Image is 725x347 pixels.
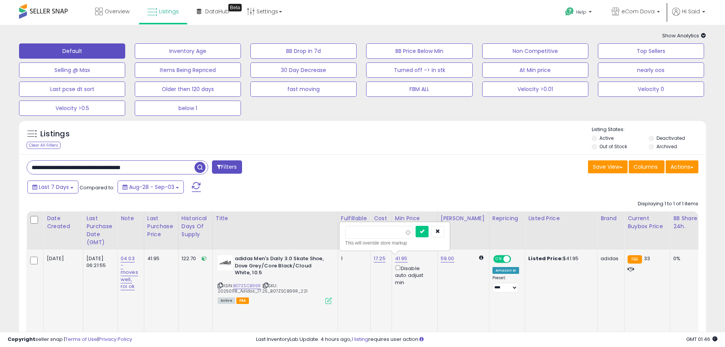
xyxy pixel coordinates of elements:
[182,214,209,238] div: Historical Days Of Supply
[673,214,701,230] div: BB Share 24h.
[250,43,357,59] button: BB Drop in 7d
[492,275,519,293] div: Preset:
[686,336,717,343] span: 2025-09-11 01:46 GMT
[366,62,472,78] button: Turned off -> in stk
[250,82,357,97] button: fast moving
[27,181,78,193] button: Last 7 Days
[629,160,664,173] button: Columns
[216,214,335,222] div: Title
[634,163,658,171] span: Columns
[482,43,588,59] button: Non Competitive
[395,264,432,286] div: Disable auto adjust min
[598,43,704,59] button: Top Sellers
[510,256,522,262] span: OFF
[118,181,184,193] button: Aug-28 - Sep-03
[147,255,172,262] div: 41.95
[147,214,175,238] div: Last Purchase Price
[366,82,472,97] button: FBM ALL
[19,62,125,78] button: Selling @ Max
[662,32,706,39] span: Show Analytics
[352,336,368,343] a: 1 listing
[8,336,132,343] div: seller snap | |
[40,129,70,139] h5: Listings
[341,214,367,230] div: Fulfillable Quantity
[644,255,650,262] span: 33
[482,82,588,97] button: Velocity >0.01
[205,8,229,15] span: DataHub
[628,214,667,230] div: Current Buybox Price
[656,135,685,141] label: Deactivated
[656,143,677,150] label: Archived
[374,255,386,262] a: 17.25
[528,214,594,222] div: Listed Price
[159,8,179,15] span: Listings
[441,214,486,222] div: [PERSON_NAME]
[236,297,249,304] span: FBA
[598,82,704,97] button: Velocity 0
[218,255,233,270] img: 31zIqMxfSIL._SL40_.jpg
[233,283,261,289] a: B07ZSCB99R
[621,8,655,15] span: eCom Dova
[528,255,591,262] div: $41.95
[682,8,700,15] span: Hi Said
[628,255,642,264] small: FBA
[80,184,115,191] span: Compared to:
[250,62,357,78] button: 30 Day Decrease
[598,62,704,78] button: nearly oos
[601,255,618,262] div: adidas
[492,267,519,274] div: Amazon AI
[666,160,698,173] button: Actions
[218,297,235,304] span: All listings currently available for purchase on Amazon
[235,255,327,278] b: adidas Men's Daily 3.0 Skate Shoe, Dove Grey/Core Black/Cloud White, 10.5
[374,214,389,222] div: Cost
[492,214,522,222] div: Repricing
[47,255,77,262] div: [DATE]
[672,8,705,25] a: Hi Said
[482,62,588,78] button: At Min price
[395,214,434,222] div: Min Price
[19,82,125,97] button: Last pcse dt sort
[65,336,97,343] a: Terms of Use
[588,160,628,173] button: Save View
[592,126,706,133] p: Listing States:
[47,214,80,230] div: Date Created
[599,143,627,150] label: Out of Stock
[494,256,504,262] span: ON
[121,255,138,290] a: 04.03 - moves well, roi ok
[441,255,454,262] a: 59.00
[638,200,698,208] div: Displaying 1 to 1 of 1 items
[129,183,174,191] span: Aug-28 - Sep-03
[135,101,241,116] button: below 1
[345,239,444,247] div: This will override store markup
[528,255,563,262] b: Listed Price:
[576,9,586,15] span: Help
[121,214,141,222] div: Note
[673,255,698,262] div: 0%
[395,255,408,262] a: 41.95
[341,255,365,262] div: 1
[559,1,599,25] a: Help
[212,160,242,174] button: Filters
[135,82,241,97] button: Older then 120 days
[565,7,574,16] i: Get Help
[105,8,129,15] span: Overview
[228,4,242,11] div: Tooltip anchor
[27,142,61,149] div: Clear All Filters
[182,255,207,262] div: 122.70
[86,214,114,246] div: Last Purchase Date (GMT)
[256,336,717,343] div: Last InventoryLab Update: 4 hours ago, requires user action.
[366,43,472,59] button: BB Price Below Min
[135,62,241,78] button: Items Being Repriced
[99,336,132,343] a: Privacy Policy
[135,43,241,59] button: Inventory Age
[19,101,125,116] button: Velocity >0.5
[218,255,332,303] div: ASIN:
[19,43,125,59] button: Default
[218,283,308,294] span: | SKU: 20250118_Adidas_17.25_B07ZSCB99R_221
[601,214,621,222] div: Brand
[599,135,613,141] label: Active
[39,183,69,191] span: Last 7 Days
[8,336,35,343] strong: Copyright
[86,255,112,269] div: [DATE] 06:21:55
